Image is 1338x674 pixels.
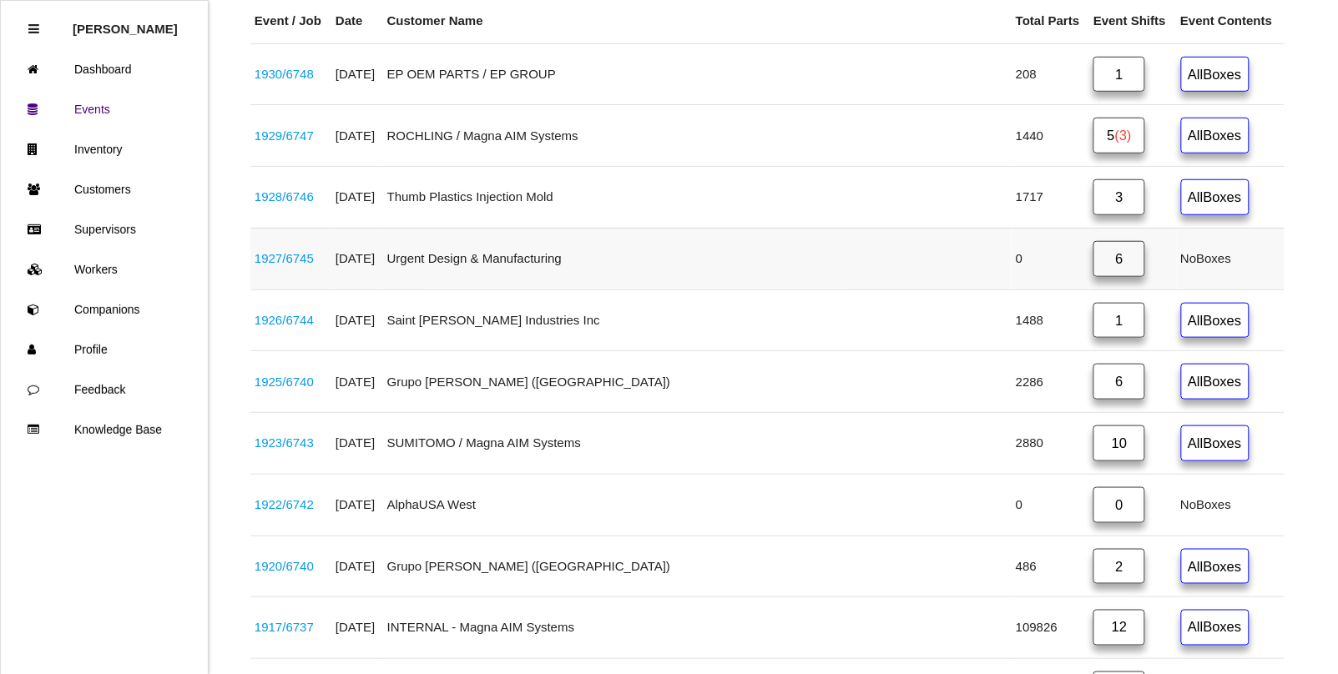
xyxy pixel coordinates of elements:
a: Inventory [1,129,208,169]
td: [DATE] [331,536,383,597]
div: P703 PCBA [255,557,327,576]
div: Space X Parts [255,249,327,269]
a: 1926/6744 [255,313,314,327]
a: 1923/6743 [255,435,314,450]
div: 68483788AE KNL [255,311,327,330]
a: 3 [1093,179,1145,215]
a: Customers [1,169,208,209]
td: [DATE] [331,351,383,413]
a: AllBoxes [1181,179,1250,215]
a: 1925/6740 [255,375,314,389]
td: Saint [PERSON_NAME] Industries Inc [383,289,1012,351]
a: AllBoxes [1181,549,1250,585]
td: 0 [1012,474,1089,536]
p: Rosie Blandino [73,9,178,36]
a: Profile [1,329,208,370]
a: AllBoxes [1181,303,1250,339]
a: AllBoxes [1181,118,1250,153]
td: [DATE] [331,474,383,536]
a: AllBoxes [1181,425,1250,461]
td: No Boxes [1177,474,1285,536]
span: (3) [1115,128,1132,143]
a: 1927/6745 [255,251,314,265]
a: 0 [1093,487,1145,523]
div: 2002007; 2002021 [255,619,327,638]
td: 2880 [1012,413,1089,475]
div: Close [28,9,39,49]
a: 2 [1093,549,1145,585]
td: [DATE] [331,597,383,659]
a: 1928/6746 [255,189,314,204]
div: 68425775AD [255,127,327,146]
a: Events [1,89,208,129]
a: AllBoxes [1181,57,1250,93]
td: Grupo [PERSON_NAME] ([GEOGRAPHIC_DATA]) [383,351,1012,413]
a: 12 [1093,610,1145,646]
a: Feedback [1,370,208,410]
a: AllBoxes [1181,364,1250,400]
a: Dashboard [1,49,208,89]
div: P703 PCBA [255,373,327,392]
td: INTERNAL - Magna AIM Systems [383,597,1012,659]
td: 2286 [1012,351,1089,413]
a: Knowledge Base [1,410,208,450]
a: Supervisors [1,209,208,249]
a: 10 [1093,425,1145,461]
div: 6576306022 [255,65,327,84]
div: K13360 (WA14CO14) [255,495,327,515]
a: Companions [1,289,208,329]
td: [DATE] [331,413,383,475]
td: 109826 [1012,597,1089,659]
a: 6 [1093,364,1145,400]
td: [DATE] [331,289,383,351]
td: No Boxes [1177,228,1285,289]
a: 1930/6748 [255,67,314,81]
td: [DATE] [331,105,383,167]
a: Workers [1,249,208,289]
a: 1 [1093,57,1145,93]
a: 1922/6742 [255,497,314,511]
td: [DATE] [331,43,383,105]
div: 68343526AB [255,434,327,453]
a: 1917/6737 [255,621,314,635]
td: 486 [1012,536,1089,597]
td: 0 [1012,228,1089,289]
td: Thumb Plastics Injection Mold [383,167,1012,229]
td: Urgent Design & Manufacturing [383,228,1012,289]
td: Grupo [PERSON_NAME] ([GEOGRAPHIC_DATA]) [383,536,1012,597]
a: 1920/6740 [255,559,314,573]
div: 2011010AB / 2008002AB / 2009006AB [255,188,327,207]
a: 6 [1093,241,1145,277]
td: EP OEM PARTS / EP GROUP [383,43,1012,105]
td: [DATE] [331,167,383,229]
td: 208 [1012,43,1089,105]
a: 5(3) [1093,118,1145,153]
td: SUMITOMO / Magna AIM Systems [383,413,1012,475]
td: ROCHLING / Magna AIM Systems [383,105,1012,167]
td: 1717 [1012,167,1089,229]
td: AlphaUSA West [383,474,1012,536]
td: 1440 [1012,105,1089,167]
a: 1929/6747 [255,128,314,143]
a: 1 [1093,303,1145,339]
a: AllBoxes [1181,610,1250,646]
td: 1488 [1012,289,1089,351]
td: [DATE] [331,228,383,289]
